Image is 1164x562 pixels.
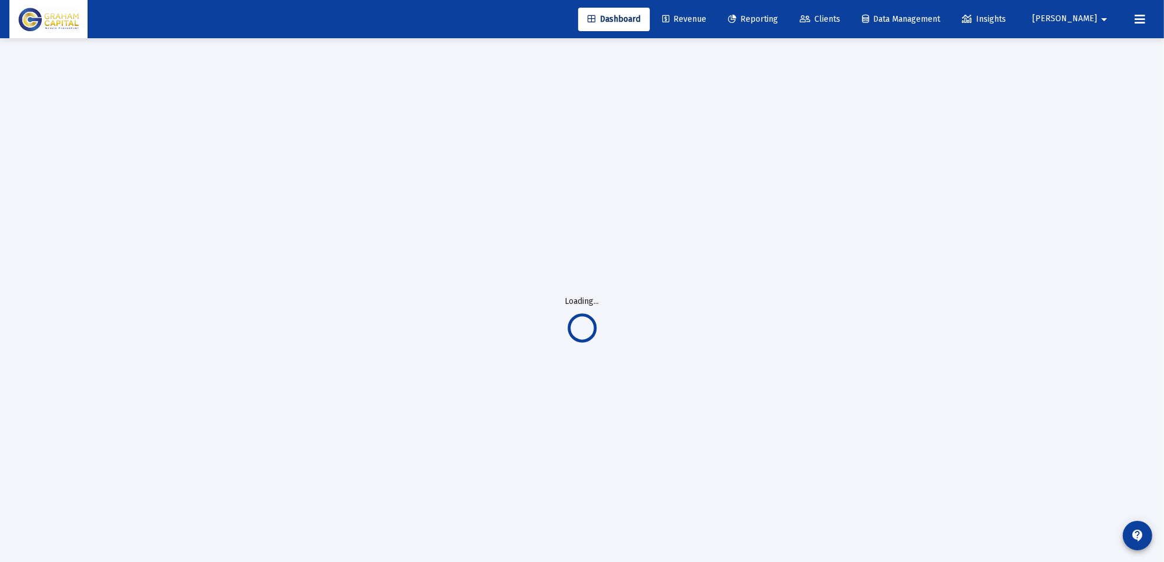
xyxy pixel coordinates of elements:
img: Dashboard [18,8,79,31]
span: Reporting [728,14,778,24]
a: Data Management [853,8,950,31]
a: Insights [952,8,1015,31]
a: Clients [790,8,850,31]
span: Revenue [662,14,706,24]
a: Dashboard [578,8,650,31]
span: Insights [962,14,1006,24]
mat-icon: contact_support [1131,528,1145,543]
button: [PERSON_NAME] [1018,7,1125,31]
span: [PERSON_NAME] [1032,14,1097,24]
mat-icon: arrow_drop_down [1097,8,1111,31]
span: Clients [800,14,840,24]
span: Dashboard [588,14,640,24]
a: Revenue [653,8,716,31]
a: Reporting [719,8,787,31]
span: Data Management [862,14,940,24]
